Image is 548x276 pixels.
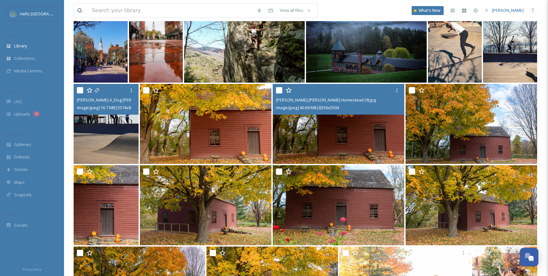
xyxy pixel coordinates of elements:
[184,3,305,83] img: Rock Climbing.JPG
[14,99,23,105] span: UGC
[406,84,537,164] img: Ethan Allen Homestead (5).jpg
[412,6,444,15] a: What's New
[14,111,30,117] span: Uploads
[129,3,183,83] img: Church Street Marketplace (3).JPG
[10,11,17,17] img: images.png
[14,222,28,228] span: Socials
[306,3,426,83] img: Shelburne-Farms-Misty-Photo-by-Sarah-Lavoie-courtesy-of-Hello-Burlington.jpg
[14,166,28,173] span: Stories
[6,132,21,136] span: WIDGETS
[74,165,139,245] img: Ethan Allen Homestead (13).jpg
[6,33,18,38] span: MEDIA
[406,165,537,245] img: Ethan Allen Homestead (10).jpg
[14,154,30,160] span: Embeds
[483,3,537,83] img: Andy A_Dog Williams Skatepark (2).jpg
[276,105,339,110] span: image/jpeg | 40.69 MB | 8256 x 5504
[20,11,71,17] span: Hello [GEOGRAPHIC_DATA]
[492,7,524,13] span: [PERSON_NAME]
[276,97,376,103] span: [PERSON_NAME] [PERSON_NAME] Homestead (9).jpg
[277,4,314,17] a: View all files
[77,97,187,103] span: [PERSON_NAME] A_Dog [PERSON_NAME] Skatepark (1).jpg
[6,89,20,93] span: COLLECT
[23,265,41,273] a: Privacy Policy
[33,111,40,117] div: 1
[520,248,538,266] button: Open Chat
[14,192,32,198] span: SnapLink
[140,165,271,245] img: Ethan Allen Homestead (6).jpg
[14,142,31,148] span: Galleries
[23,267,41,272] span: Privacy Policy
[6,212,19,217] span: SOCIALS
[140,84,271,164] img: Ethan Allen Homestead (21).jpg
[481,4,527,17] a: [PERSON_NAME]
[89,4,254,18] input: Search your library
[273,165,404,245] img: Ethan Allen Homestead (20).jpg
[428,3,482,83] img: Andy A_Dog Williams Skatepark.jpg
[14,68,42,74] span: Media Centres
[77,104,138,110] span: image/jpeg | 16.7 MB | 5574 x 8361
[14,43,27,49] span: Library
[273,84,404,164] img: Ethan Allen Homestead (9).jpg
[74,3,128,83] img: Church Street Marketplace (1).JPG
[14,55,35,61] span: Collections
[14,179,25,185] span: Maps
[74,84,139,164] img: Andy A_Dog Williams Skatepark (1).jpg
